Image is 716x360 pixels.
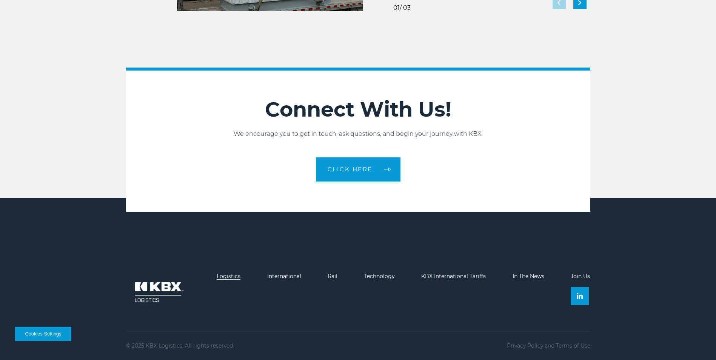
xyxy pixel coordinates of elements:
a: Rail [328,273,337,280]
div: / 03 [393,5,411,11]
a: CLICK HERE arrow arrow [316,157,400,182]
a: In The News [513,273,544,280]
img: Linkedin [577,293,583,299]
button: Cookies Settings [15,327,71,341]
span: and [545,342,554,349]
a: Privacy Policy [507,342,543,349]
a: Join Us [571,273,590,280]
a: International [267,273,301,280]
span: 01 [393,4,400,11]
a: Logistics [217,273,240,280]
img: kbx logo [126,273,190,311]
a: KBX International Tariffs [421,273,486,280]
a: Terms of Use [556,342,590,349]
p: © 2025 KBX Logistics. All rights reserved. [126,343,234,349]
h2: Connect With Us! [126,97,590,122]
span: CLICK HERE [328,166,373,172]
a: Technology [364,273,395,280]
p: We encourage you to get in touch, ask questions, and begin your journey with KBX. [126,129,590,138]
